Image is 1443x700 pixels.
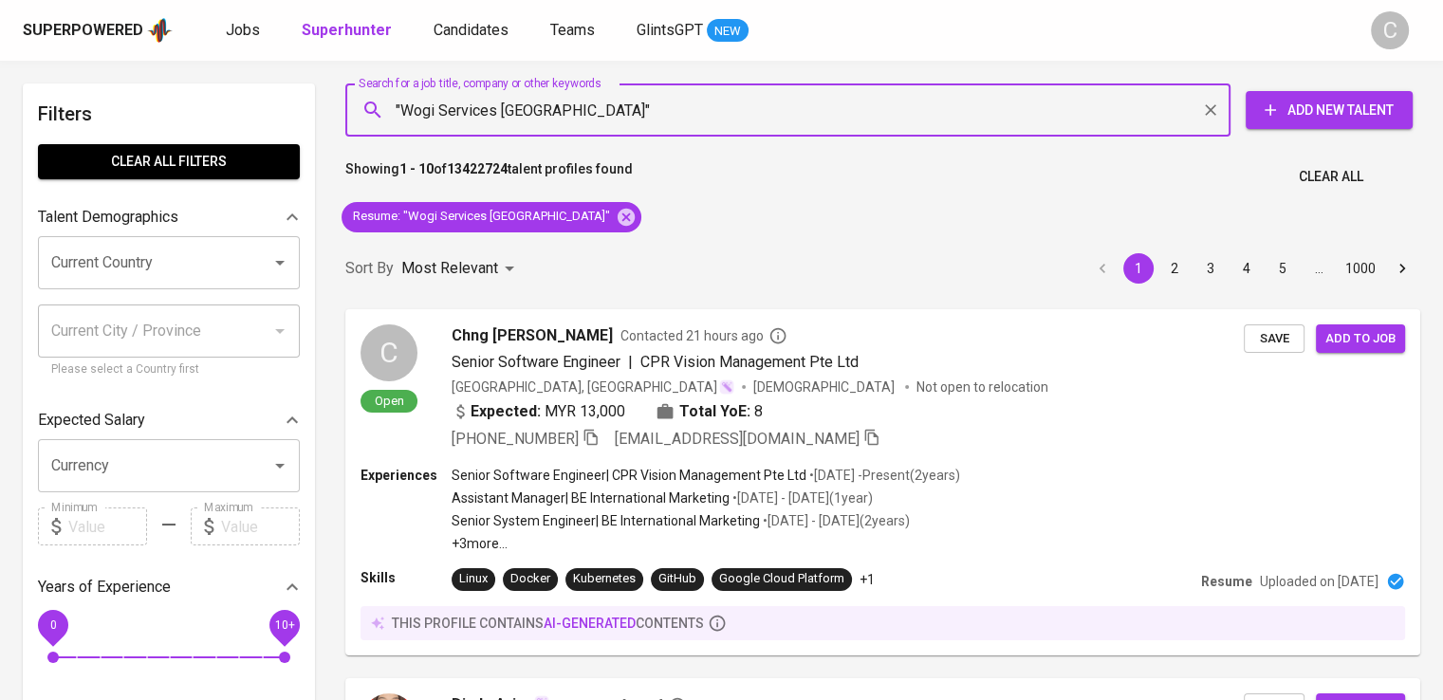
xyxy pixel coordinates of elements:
[147,16,173,45] img: app logo
[640,353,859,371] span: CPR Vision Management Pte Ltd
[38,206,178,229] p: Talent Demographics
[68,507,147,545] input: Value
[345,309,1420,655] a: COpenChng [PERSON_NAME]Contacted 21 hours agoSenior Software Engineer|CPR Vision Management Pte L...
[1316,324,1405,354] button: Add to job
[615,430,860,448] span: [EMAIL_ADDRESS][DOMAIN_NAME]
[367,393,412,409] span: Open
[628,351,633,374] span: |
[434,19,512,43] a: Candidates
[452,466,806,485] p: Senior Software Engineer | CPR Vision Management Pte Ltd
[452,400,625,423] div: MYR 13,000
[1195,253,1226,284] button: Go to page 3
[221,507,300,545] input: Value
[399,161,434,176] b: 1 - 10
[274,618,294,632] span: 10+
[1387,253,1417,284] button: Go to next page
[447,161,508,176] b: 13422724
[658,570,696,588] div: GitHub
[452,534,960,553] p: +3 more ...
[452,324,613,347] span: Chng [PERSON_NAME]
[267,452,293,479] button: Open
[49,618,56,632] span: 0
[459,570,488,588] div: Linux
[38,576,171,599] p: Years of Experience
[1084,253,1420,284] nav: pagination navigation
[38,401,300,439] div: Expected Salary
[510,570,550,588] div: Docker
[345,159,633,194] p: Showing of talent profiles found
[38,99,300,129] h6: Filters
[434,21,509,39] span: Candidates
[730,488,873,507] p: • [DATE] - [DATE] ( 1 year )
[719,379,734,395] img: magic_wand.svg
[550,21,595,39] span: Teams
[342,202,641,232] div: Resume: "Wogi Services [GEOGRAPHIC_DATA]"
[760,511,910,530] p: • [DATE] - [DATE] ( 2 years )
[345,257,394,280] p: Sort By
[226,21,260,39] span: Jobs
[471,400,541,423] b: Expected:
[860,570,875,589] p: +1
[806,466,960,485] p: • [DATE] - Present ( 2 years )
[916,378,1048,396] p: Not open to relocation
[452,430,579,448] span: [PHONE_NUMBER]
[1304,259,1334,278] div: …
[1197,97,1224,123] button: Clear
[23,16,173,45] a: Superpoweredapp logo
[1253,328,1295,350] span: Save
[754,400,763,423] span: 8
[1261,99,1397,122] span: Add New Talent
[452,353,620,371] span: Senior Software Engineer
[573,570,636,588] div: Kubernetes
[401,251,521,286] div: Most Relevant
[226,19,264,43] a: Jobs
[1340,253,1381,284] button: Go to page 1000
[1201,572,1252,591] p: Resume
[38,144,300,179] button: Clear All filters
[361,324,417,381] div: C
[267,249,293,276] button: Open
[544,616,636,631] span: AI-generated
[38,568,300,606] div: Years of Experience
[1299,165,1363,189] span: Clear All
[637,19,749,43] a: GlintsGPT NEW
[23,20,143,42] div: Superpowered
[38,198,300,236] div: Talent Demographics
[719,570,844,588] div: Google Cloud Platform
[1231,253,1262,284] button: Go to page 4
[1244,324,1304,354] button: Save
[1123,253,1154,284] button: page 1
[753,378,897,396] span: [DEMOGRAPHIC_DATA]
[637,21,703,39] span: GlintsGPT
[550,19,599,43] a: Teams
[1371,11,1409,49] div: C
[51,360,287,379] p: Please select a Country first
[302,19,396,43] a: Superhunter
[707,22,749,41] span: NEW
[620,326,787,345] span: Contacted 21 hours ago
[1260,572,1378,591] p: Uploaded on [DATE]
[302,21,392,39] b: Superhunter
[1325,328,1396,350] span: Add to job
[452,511,760,530] p: Senior System Engineer | BE International Marketing
[1159,253,1190,284] button: Go to page 2
[768,326,787,345] svg: By Batam recruiter
[452,378,734,396] div: [GEOGRAPHIC_DATA], [GEOGRAPHIC_DATA]
[452,488,730,507] p: Assistant Manager | BE International Marketing
[1267,253,1298,284] button: Go to page 5
[361,568,452,587] p: Skills
[1291,159,1371,194] button: Clear All
[342,208,621,226] span: Resume : "Wogi Services [GEOGRAPHIC_DATA]"
[401,257,498,280] p: Most Relevant
[1246,91,1413,129] button: Add New Talent
[53,150,285,174] span: Clear All filters
[361,466,452,485] p: Experiences
[38,409,145,432] p: Expected Salary
[679,400,750,423] b: Total YoE:
[392,614,704,633] p: this profile contains contents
